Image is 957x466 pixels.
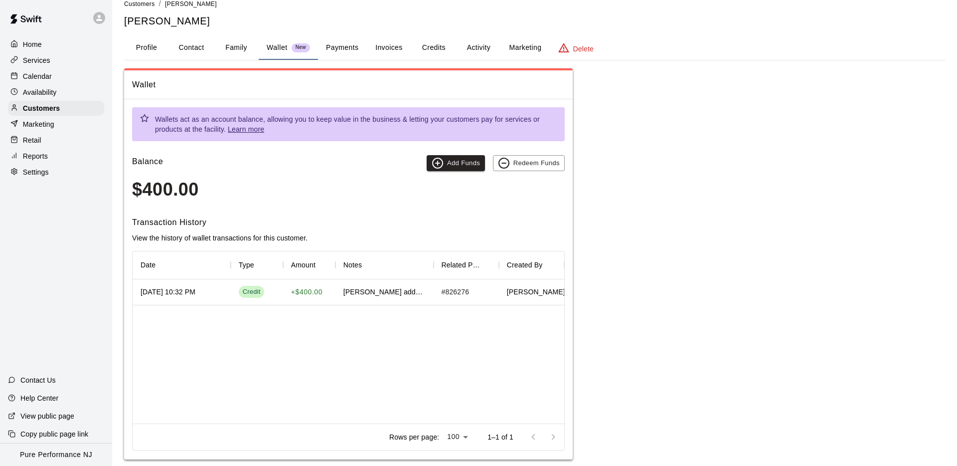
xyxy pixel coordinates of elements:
a: #826276 [442,287,470,297]
h6: Balance [132,155,163,171]
p: Rows per page: [389,432,439,442]
span: New [292,44,310,51]
button: Sort [254,258,268,272]
a: Retail [8,133,104,148]
p: View public page [20,411,74,421]
h3: $400.00 [132,179,565,200]
p: Settings [23,167,49,177]
h6: Transaction History [132,216,565,229]
p: Marketing [23,119,54,129]
div: Sep 19, 2025 10:32 PM [141,287,195,297]
div: basic tabs example [124,36,945,60]
span: [PERSON_NAME] [165,0,217,7]
button: Sort [156,258,169,272]
span: Wallet [132,78,565,91]
div: Amount [283,251,335,279]
a: Calendar [8,69,104,84]
div: Created By [499,251,564,279]
a: Services [8,53,104,68]
p: Help Center [20,393,58,403]
p: Customers [23,103,60,113]
div: Amount [291,251,316,279]
button: Invoices [366,36,411,60]
p: Home [23,39,42,49]
a: Learn more [228,125,264,133]
a: Settings [8,165,104,180]
button: Credits [411,36,456,60]
button: Sort [316,258,329,272]
div: 100 [443,430,472,444]
a: Home [8,37,104,52]
a: Marketing [8,117,104,132]
p: 1–1 of 1 [487,432,513,442]
div: Type [231,251,283,279]
p: Copy public page link [20,429,88,439]
p: Reports [23,151,48,161]
button: Add Funds [427,155,485,171]
div: Notes [343,251,362,279]
p: View the history of wallet transactions for this customer. [132,233,565,243]
a: Customers [8,101,104,116]
div: Related Payment ID [442,251,482,279]
button: Payments [318,36,366,60]
button: Marketing [501,36,549,60]
p: Services [23,55,50,65]
button: Sort [482,258,496,272]
p: Retail [23,135,41,145]
button: Sort [362,258,376,272]
div: Date [133,251,231,279]
p: Pure Performance NJ [20,450,92,460]
button: Redeem Funds [493,155,565,171]
h5: [PERSON_NAME] [124,14,945,28]
button: Activity [456,36,501,60]
div: Notes [335,251,434,279]
div: Created By [507,251,543,279]
div: Related Payment ID [434,251,499,279]
button: Contact [169,36,214,60]
div: Credit [243,287,261,297]
div: Type [239,251,254,279]
button: Profile [124,36,169,60]
span: [PERSON_NAME] [507,287,565,297]
p: Delete [573,44,594,54]
div: Date [141,251,156,279]
a: Reports [8,149,104,164]
p: + $400.00 [291,287,322,297]
p: Wallet [267,42,288,53]
a: Availability [8,85,104,100]
span: Customers [124,0,155,7]
button: Sort [542,258,556,272]
p: Calendar [23,71,52,81]
div: Wallets act as an account balance, allowing you to keep value in the business & letting your cust... [155,110,557,138]
button: Family [214,36,259,60]
div: Christina Young added funds to wallet [343,287,426,297]
p: Contact Us [20,375,56,385]
p: Availability [23,87,57,97]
